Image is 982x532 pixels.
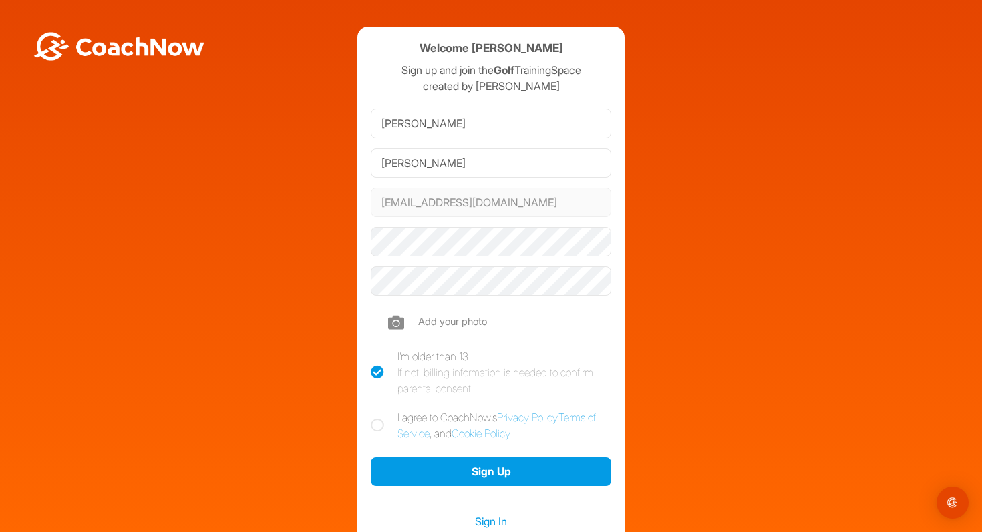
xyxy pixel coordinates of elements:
h4: Welcome [PERSON_NAME] [420,40,563,57]
p: Sign up and join the TrainingSpace [371,62,611,78]
input: Last Name [371,148,611,178]
div: If not, billing information is needed to confirm parental consent. [397,364,611,396]
a: Sign In [371,513,611,530]
label: I agree to CoachNow's , , and . [371,409,611,441]
div: I'm older than 13 [397,348,611,396]
p: created by [PERSON_NAME] [371,78,611,94]
input: Email [371,188,611,217]
a: Privacy Policy [497,411,557,424]
a: Terms of Service [397,411,596,440]
strong: Golf [494,63,514,77]
button: Sign Up [371,457,611,486]
div: Open Intercom Messenger [937,487,969,519]
img: BwLJSsUCoWCh5upNqxVrqldRgqLPVwmV24tXu5FoVAoFEpwwqQ3VIfuoInZCoVCoTD4vwADAC3ZFMkVEQFDAAAAAElFTkSuQmCC [32,32,206,61]
input: First Name [371,109,611,138]
a: Cookie Policy [452,427,510,440]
